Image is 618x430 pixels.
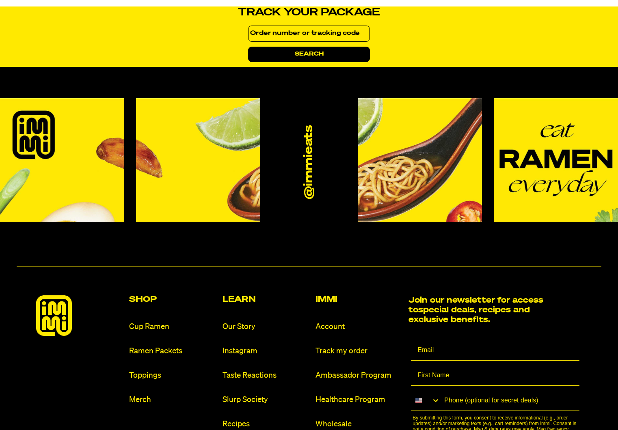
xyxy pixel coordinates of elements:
[129,295,216,303] h2: Shop
[129,394,216,405] a: Merch
[136,98,260,222] img: Instagram
[315,346,402,357] a: Track my order
[129,370,216,381] a: Toppings
[315,394,402,405] a: Healthcare Program
[223,295,309,303] h2: Learn
[315,370,402,381] a: Ambassador Program
[36,295,72,336] img: immieats
[223,370,309,381] a: Taste Reactions
[129,346,216,357] a: Ramen Packets
[315,419,402,430] a: Wholesale
[248,47,370,62] button: search
[223,419,309,430] a: Recipes
[248,26,370,42] input: Order number or tracking code
[411,365,579,386] input: First Name
[223,394,309,405] a: Slurp Society
[411,391,440,410] button: Search Countries
[440,391,579,411] input: Phone (optional for secret deals)
[223,321,309,332] a: Our Story
[408,295,549,325] h2: Join our newsletter for access to special deals, recipes and exclusive benefits.
[415,397,422,404] img: United States
[129,321,216,332] a: Cup Ramen
[315,321,402,332] a: Account
[238,6,380,19] h1: Track your package
[411,340,579,361] input: Email
[223,346,309,357] a: Instagram
[302,125,316,199] a: @immieats
[494,98,618,222] img: Instagram
[358,98,482,222] img: Instagram
[315,295,402,303] h2: Immi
